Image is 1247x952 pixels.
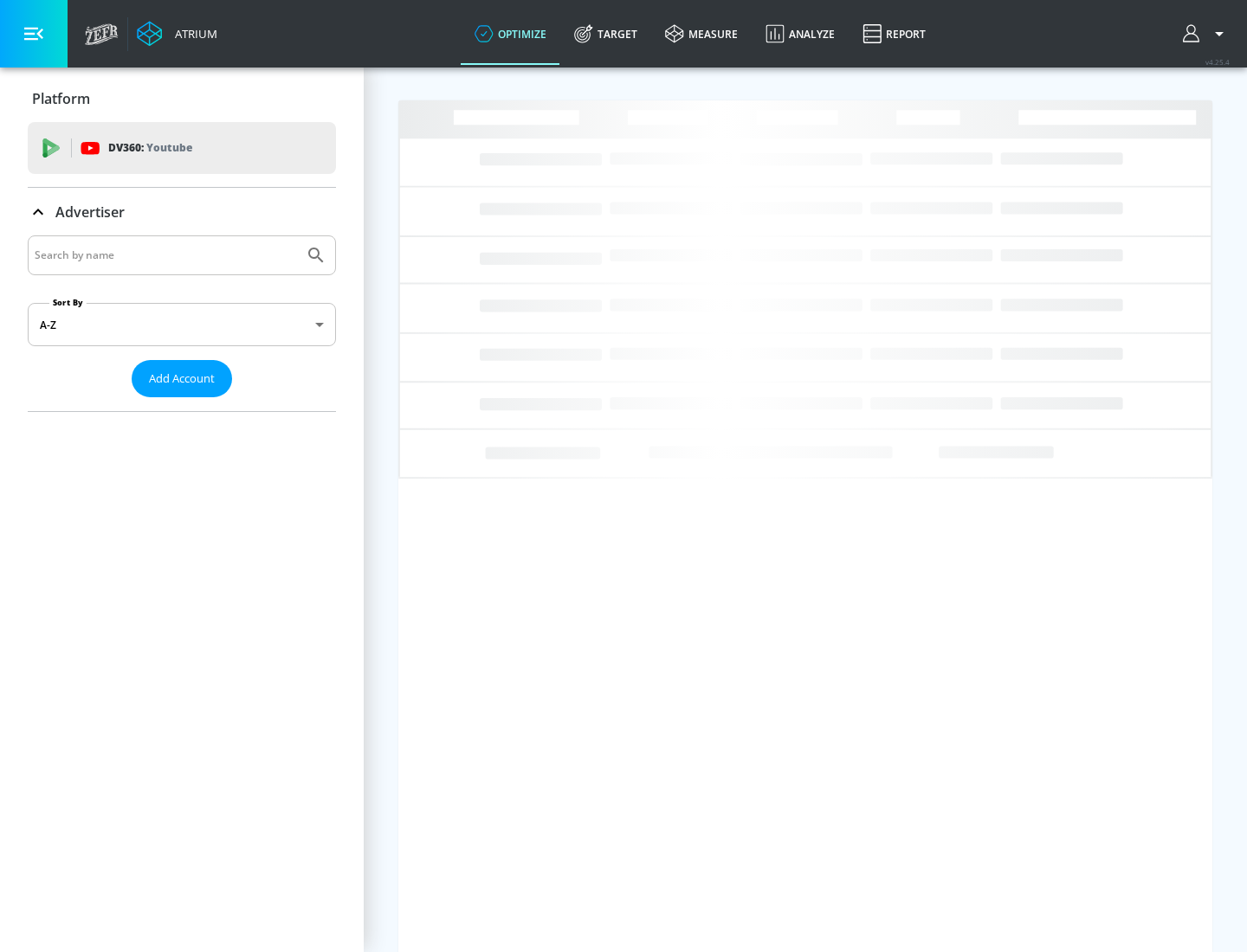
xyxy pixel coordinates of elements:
[651,3,752,65] a: measure
[752,3,849,65] a: Analyze
[35,244,297,267] input: Search by name
[28,122,336,174] div: DV360: Youtube
[560,3,651,65] a: Target
[108,138,192,158] p: DV360:
[28,397,336,411] nav: list of Advertiser
[137,21,217,47] a: Atrium
[49,297,87,308] label: Sort By
[28,74,336,123] div: Platform
[146,138,192,157] p: Youtube
[28,303,336,346] div: A-Z
[149,369,215,389] span: Add Account
[168,26,217,42] div: Atrium
[849,3,940,65] a: Report
[461,3,560,65] a: optimize
[32,89,90,108] p: Platform
[132,360,232,397] button: Add Account
[28,235,336,411] div: Advertiser
[28,188,336,236] div: Advertiser
[55,203,125,222] p: Advertiser
[1205,57,1230,67] span: v 4.25.4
